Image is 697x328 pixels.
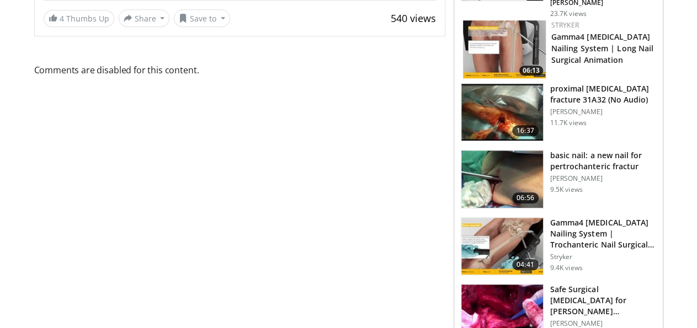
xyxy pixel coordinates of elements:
[461,150,543,208] img: 307294_0000_1.png.150x105_q85_crop-smart_upscale.jpg
[550,319,656,328] p: [PERSON_NAME]
[463,20,546,78] a: 06:13
[550,107,656,116] p: [PERSON_NAME]
[34,63,445,77] span: Comments are disabled for this content.
[512,125,539,136] span: 16:37
[60,13,64,24] span: 4
[461,218,543,275] img: e1041284-a370-42f9-a2ee-9456b27e5bae.150x105_q85_crop-smart_upscale.jpg
[550,284,656,317] h3: Safe Surgical [MEDICAL_DATA] for [PERSON_NAME] [MEDICAL_DATA]
[550,217,656,250] h3: Gamma4 [MEDICAL_DATA] Nailing System | Trochanteric Nail Surgical Anim…
[550,9,587,18] p: 23.7K views
[174,9,230,27] button: Save to
[550,185,583,194] p: 9.5K views
[550,150,656,172] h3: basic nail: a new nail for pertrochanteric fractur
[550,264,583,272] p: 9.4K views
[550,119,587,127] p: 11.7K views
[550,83,656,105] h3: proximal [MEDICAL_DATA] fracture 31A32 (No Audio)
[44,10,114,27] a: 4 Thumbs Up
[519,66,543,76] span: 06:13
[463,20,546,78] img: 155d8d39-586d-417b-a344-3221a42b29c1.150x105_q85_crop-smart_upscale.jpg
[461,150,656,208] a: 06:56 basic nail: a new nail for pertrochanteric fractur [PERSON_NAME] 9.5K views
[391,12,436,25] span: 540 views
[512,259,539,270] span: 04:41
[550,174,656,183] p: [PERSON_NAME]
[461,84,543,141] img: psch_1.png.150x105_q85_crop-smart_upscale.jpg
[550,252,656,261] p: Stryker
[461,217,656,276] a: 04:41 Gamma4 [MEDICAL_DATA] Nailing System | Trochanteric Nail Surgical Anim… Stryker 9.4K views
[512,192,539,203] span: 06:56
[551,20,579,30] a: Stryker
[119,9,170,27] button: Share
[551,31,654,65] a: Gamma4 [MEDICAL_DATA] Nailing System | Long Nail Surgical Animation
[461,83,656,142] a: 16:37 proximal [MEDICAL_DATA] fracture 31A32 (No Audio) [PERSON_NAME] 11.7K views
